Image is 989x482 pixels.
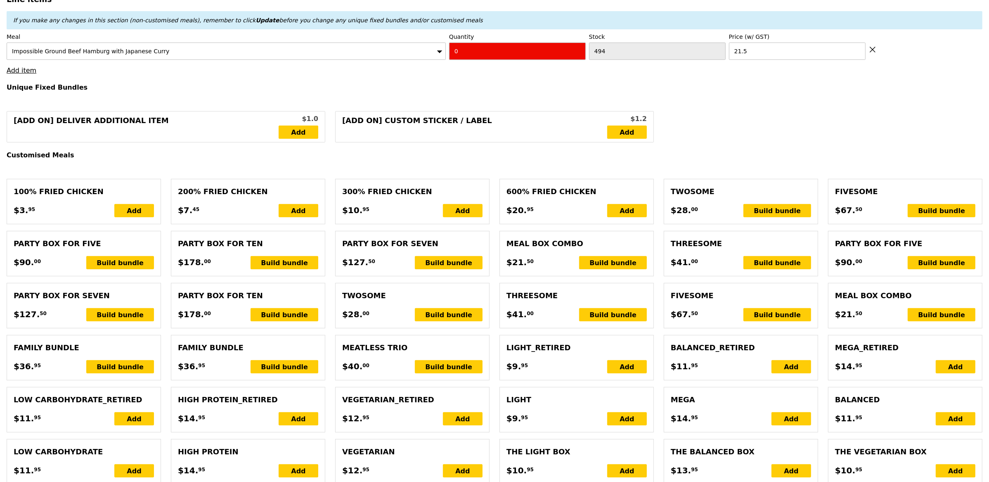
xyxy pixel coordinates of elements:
label: Price (w/ GST) [729,33,866,41]
div: Add [114,464,154,477]
span: $178. [178,256,204,268]
h4: Unique Fixed Bundles [7,83,982,91]
label: Meal [7,33,446,41]
span: Impossible Ground Beef Hamburg with Japanese Curry [12,48,169,55]
span: $41. [506,308,527,321]
div: Party Box for Five [835,238,975,249]
span: 00 [691,258,698,265]
span: 50 [40,310,47,317]
div: Mega_RETIRED [835,342,975,354]
span: 50 [855,310,862,317]
div: Threesome [671,238,811,249]
div: Add [443,204,483,217]
div: 600% Fried Chicken [506,186,647,197]
div: Low Carbohydrate_RETIRED [14,394,154,406]
div: Build bundle [415,308,483,321]
span: $12. [342,464,362,477]
span: $21. [506,256,527,268]
span: $67. [671,308,691,321]
div: Add [936,464,975,477]
div: Build bundle [251,308,318,321]
span: $11. [14,464,34,477]
div: 300% Fried Chicken [342,186,483,197]
div: Add [936,360,975,373]
span: 95 [362,206,369,213]
span: 95 [691,362,698,369]
div: Add [607,412,647,425]
span: $11. [671,360,691,373]
span: $127. [14,308,40,321]
div: Twosome [342,290,483,302]
a: Add item [7,66,36,74]
span: 50 [855,206,862,213]
span: 95 [198,414,205,421]
span: $178. [178,308,204,321]
span: $40. [342,360,362,373]
span: $127. [342,256,368,268]
span: 00 [362,362,369,369]
div: High Protein [178,446,318,458]
div: Build bundle [908,308,975,321]
span: $7. [178,204,192,216]
span: 95 [198,362,205,369]
div: [Add on] Deliver Additional Item [14,115,279,139]
div: Fivesome [671,290,811,302]
div: Add [607,204,647,217]
span: 95 [34,466,41,473]
b: Update [256,17,279,24]
span: 00 [691,206,698,213]
span: 95 [855,466,862,473]
div: Meal Box Combo [835,290,975,302]
div: Vegetarian_RETIRED [342,394,483,406]
span: 95 [691,466,698,473]
span: 50 [527,258,534,265]
span: $14. [178,412,198,425]
div: Add [607,464,647,477]
div: Vegetarian [342,446,483,458]
span: 45 [192,206,199,213]
span: 95 [34,362,41,369]
span: $14. [178,464,198,477]
span: 95 [527,466,534,473]
div: [Add on] Custom Sticker / Label [342,115,607,139]
div: Add [114,204,154,217]
div: Fivesome [835,186,975,197]
span: $9. [506,412,521,425]
div: Twosome [671,186,811,197]
span: $20. [506,204,527,216]
span: $12. [342,412,362,425]
div: Add [114,412,154,425]
div: $1.0 [279,114,318,124]
div: Family Bundle [14,342,154,354]
span: $28. [342,308,362,321]
span: $10. [506,464,527,477]
div: Threesome [506,290,647,302]
div: Family Bundle [178,342,318,354]
span: $14. [835,360,855,373]
div: Add [279,412,318,425]
div: Add [279,204,318,217]
span: $11. [14,412,34,425]
span: 95 [198,466,205,473]
span: 95 [855,362,862,369]
label: Stock [589,33,726,41]
span: $3. [14,204,28,216]
div: Build bundle [86,256,154,269]
div: Light [506,394,647,406]
span: $9. [506,360,521,373]
div: Build bundle [86,360,154,373]
span: 00 [362,310,369,317]
span: 95 [28,206,35,213]
div: The Vegetarian Box [835,446,975,458]
h4: Customised Meals [7,151,982,159]
span: $67. [835,204,855,216]
label: Quantity [449,33,586,41]
span: 00 [527,310,534,317]
span: 50 [691,310,698,317]
span: 00 [204,258,211,265]
div: High Protein_RETIRED [178,394,318,406]
div: Add [279,464,318,477]
div: The Light Box [506,446,647,458]
span: 00 [34,258,41,265]
div: Build bundle [86,308,154,321]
